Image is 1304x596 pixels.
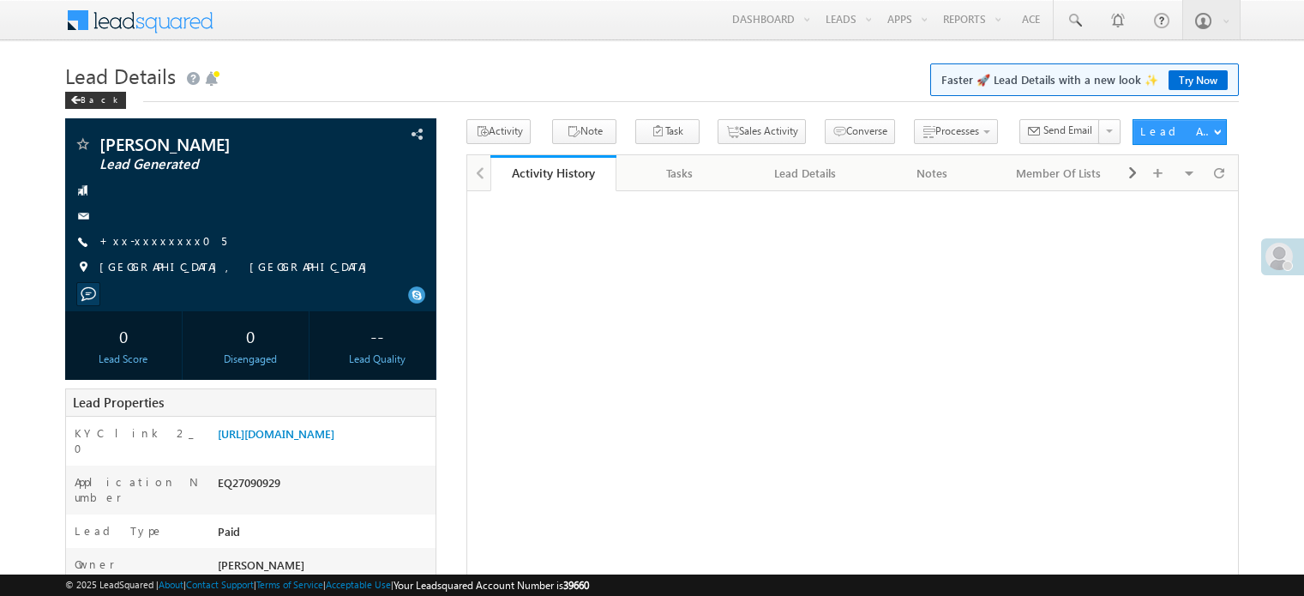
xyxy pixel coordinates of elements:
button: Converse [825,119,895,144]
button: Sales Activity [718,119,806,144]
a: Tasks [616,155,742,191]
div: EQ27090929 [213,474,436,498]
div: 0 [196,320,304,352]
span: Lead Details [65,62,176,89]
div: Paid [213,523,436,547]
a: Try Now [1169,70,1228,90]
a: +xx-xxxxxxxx05 [99,233,226,248]
a: Lead Details [743,155,869,191]
span: 39660 [563,579,589,592]
label: Lead Type [75,523,164,539]
div: -- [323,320,431,352]
span: Lead Generated [99,156,329,173]
a: Notes [869,155,995,191]
a: Member Of Lists [996,155,1122,191]
button: Task [635,119,700,144]
button: Note [552,119,616,144]
button: Activity [466,119,531,144]
span: Send Email [1043,123,1092,138]
span: © 2025 LeadSquared | | | | | [65,577,589,593]
span: Processes [935,124,979,137]
a: [URL][DOMAIN_NAME] [218,426,334,441]
div: Lead Actions [1140,123,1213,139]
div: Lead Score [69,352,177,367]
button: Lead Actions [1133,119,1227,145]
span: Faster 🚀 Lead Details with a new look ✨ [941,71,1228,88]
a: Terms of Service [256,579,323,590]
a: Contact Support [186,579,254,590]
div: 0 [69,320,177,352]
span: [PERSON_NAME] [218,557,304,572]
div: Lead Details [757,163,854,184]
a: Back [65,91,135,105]
div: Back [65,92,126,109]
div: Member Of Lists [1010,163,1107,184]
div: Lead Quality [323,352,431,367]
label: Application Number [75,474,200,505]
button: Processes [914,119,998,144]
span: Your Leadsquared Account Number is [394,579,589,592]
label: Owner [75,557,115,572]
div: Tasks [630,163,727,184]
div: Disengaged [196,352,304,367]
div: Activity History [503,165,604,181]
span: Lead Properties [73,394,164,411]
a: Activity History [490,155,616,191]
label: KYC link 2_0 [75,425,200,456]
a: About [159,579,183,590]
span: [GEOGRAPHIC_DATA], [GEOGRAPHIC_DATA] [99,259,376,276]
button: Send Email [1019,119,1100,144]
span: [PERSON_NAME] [99,135,329,153]
div: Notes [883,163,980,184]
a: Acceptable Use [326,579,391,590]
